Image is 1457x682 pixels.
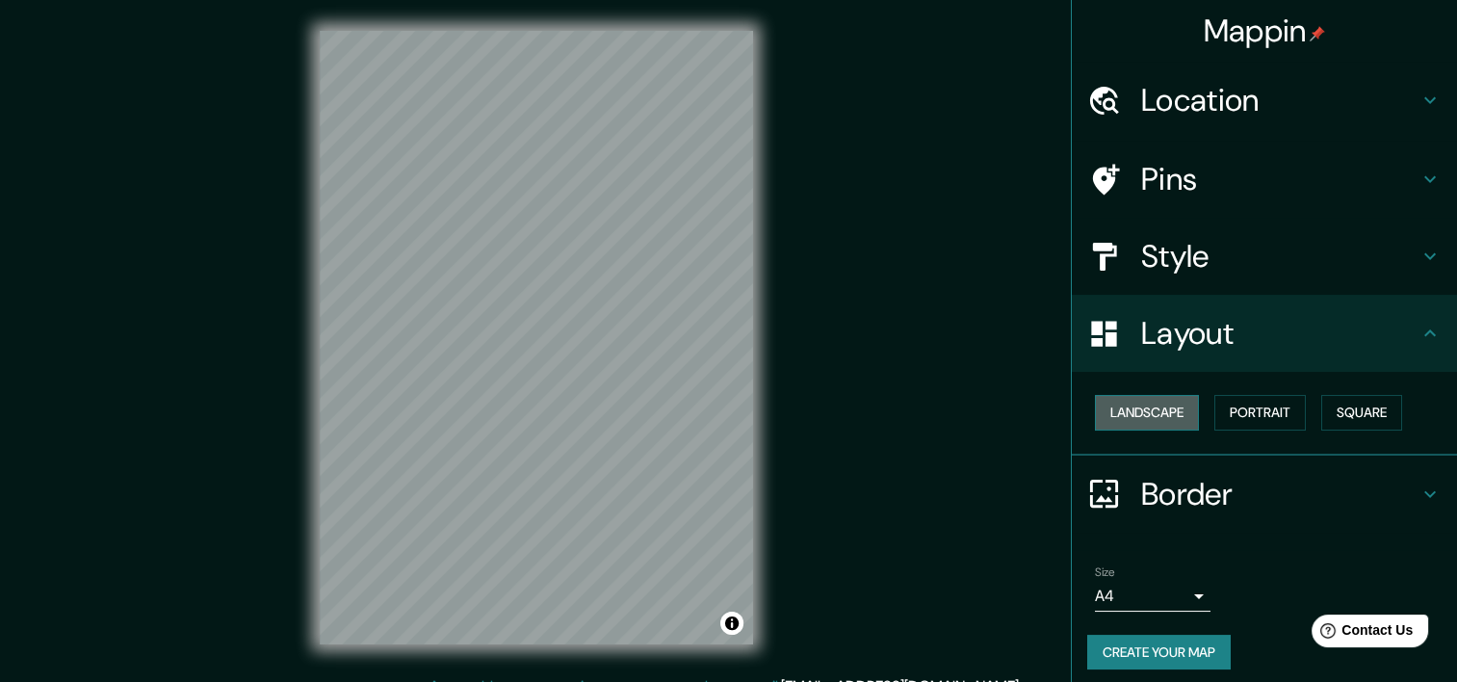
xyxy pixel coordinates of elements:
div: Pins [1072,141,1457,218]
div: Location [1072,62,1457,139]
button: Toggle attribution [720,612,743,635]
h4: Style [1141,237,1418,275]
div: Border [1072,456,1457,533]
button: Square [1321,395,1402,431]
button: Portrait [1214,395,1306,431]
h4: Location [1141,81,1418,119]
h4: Border [1141,475,1418,513]
img: pin-icon.png [1310,26,1325,41]
h4: Pins [1141,160,1418,198]
h4: Mappin [1204,12,1326,50]
div: A4 [1095,581,1210,612]
iframe: Help widget launcher [1286,607,1436,661]
label: Size [1095,564,1115,580]
button: Landscape [1095,395,1199,431]
button: Create your map [1087,635,1231,670]
h4: Layout [1141,314,1418,353]
div: Layout [1072,295,1457,372]
div: Style [1072,218,1457,295]
canvas: Map [320,31,753,644]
